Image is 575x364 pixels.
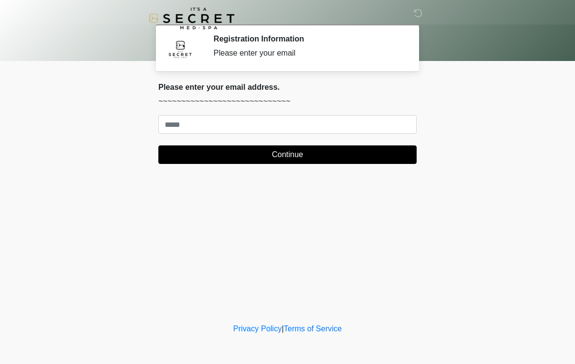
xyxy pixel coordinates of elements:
a: Terms of Service [284,324,342,333]
img: Agent Avatar [166,34,195,63]
p: ~~~~~~~~~~~~~~~~~~~~~~~~~~~~~ [158,96,417,107]
a: | [282,324,284,333]
button: Continue [158,145,417,164]
div: Please enter your email [213,47,402,59]
h2: Please enter your email address. [158,82,417,92]
a: Privacy Policy [233,324,282,333]
h2: Registration Information [213,34,402,43]
img: It's A Secret Med Spa Logo [149,7,234,29]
